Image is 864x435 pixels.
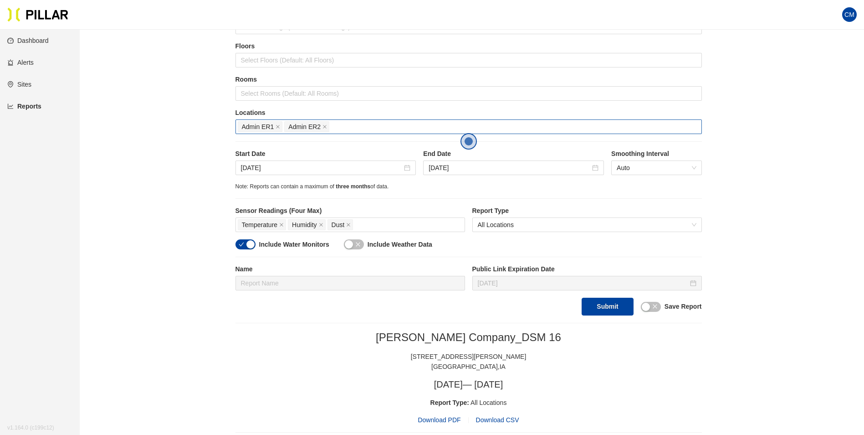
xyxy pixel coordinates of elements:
span: close [355,242,361,247]
label: End Date [423,149,604,159]
label: Start Date [235,149,416,159]
h3: [DATE] — [DATE] [235,379,702,390]
span: close [322,124,327,130]
a: environmentSites [7,81,31,88]
span: close [652,304,658,309]
span: check [239,242,244,247]
span: Admin ER2 [288,122,321,132]
span: Admin ER1 [242,122,274,132]
a: line-chartReports [7,103,41,110]
label: Locations [235,108,702,118]
label: Report Type [472,206,702,216]
span: All Locations [478,218,696,232]
div: Note: Reports can contain a maximum of of data. [235,182,702,191]
span: close [319,223,323,228]
span: Report Type: [430,399,469,406]
span: close [346,223,351,228]
span: Dust [332,220,345,230]
input: Oct 20, 2025 [478,278,688,288]
label: Name [235,264,465,274]
label: Sensor Readings (Four Max) [235,206,465,216]
label: Floors [235,41,702,51]
div: [STREET_ADDRESS][PERSON_NAME] [235,352,702,362]
input: Oct 5, 2025 [429,163,590,173]
button: Submit [582,298,633,316]
label: Include Weather Data [368,240,432,249]
span: Download CSV [476,416,519,424]
span: close [279,223,284,228]
span: CM [844,7,854,22]
label: Save Report [665,302,702,311]
span: three months [336,183,370,190]
a: alertAlerts [7,59,34,66]
a: dashboardDashboard [7,37,49,44]
label: Rooms [235,75,702,84]
h2: [PERSON_NAME] Company_DSM 16 [235,331,702,344]
img: Pillar Technologies [7,7,68,22]
input: Report Name [235,276,465,290]
input: Oct 4, 2025 [241,163,403,173]
div: All Locations [235,398,702,408]
button: Open the dialog [460,133,477,150]
label: Public Link Expiration Date [472,264,702,274]
span: Auto [617,161,696,175]
span: Temperature [242,220,278,230]
div: [GEOGRAPHIC_DATA] , IA [235,362,702,372]
label: Smoothing Interval [611,149,701,159]
span: Humidity [292,220,317,230]
span: Download PDF [418,415,460,425]
label: Include Water Monitors [259,240,329,249]
span: close [276,124,280,130]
